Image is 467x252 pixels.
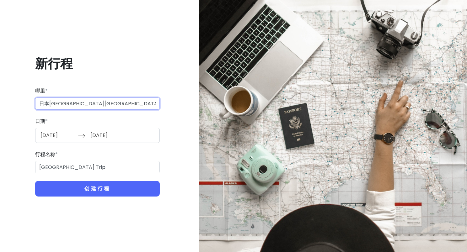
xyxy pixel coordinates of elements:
[35,97,160,110] input: 城市（例如，纽约）
[35,55,160,72] h1: 新行程
[35,118,45,125] font: 日期
[37,128,78,143] input: 开始日期
[35,181,160,197] button: 创建行程
[35,151,55,158] font: 行程名称
[35,161,160,173] input: 给它起个名字
[87,128,128,143] input: 结束日期
[35,87,45,94] font: 哪里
